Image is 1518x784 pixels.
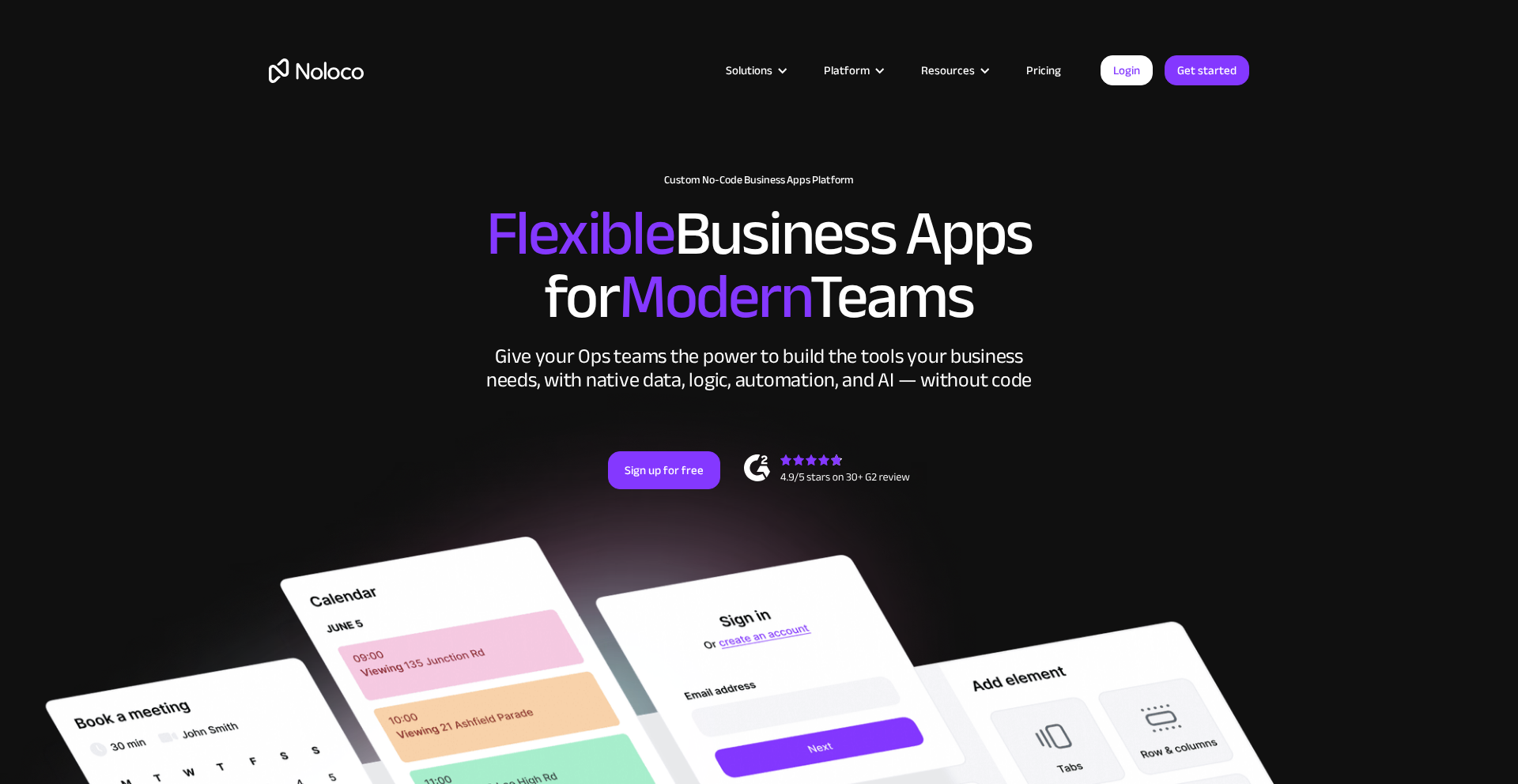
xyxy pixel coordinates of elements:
a: Login [1101,55,1153,85]
h1: Custom No-Code Business Apps Platform [269,174,1249,187]
div: Platform [824,60,870,81]
span: Flexible [486,175,674,292]
a: home [269,58,364,83]
h2: Business Apps for Teams [269,202,1249,329]
div: Give your Ops teams the power to build the tools your business needs, with native data, logic, au... [482,345,1036,392]
a: Sign up for free [608,451,720,489]
span: Modern [619,238,810,356]
div: Resources [921,60,975,81]
div: Solutions [726,60,772,81]
a: Get started [1165,55,1249,85]
div: Platform [804,60,901,81]
div: Solutions [706,60,804,81]
div: Resources [901,60,1006,81]
a: Pricing [1006,60,1081,81]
